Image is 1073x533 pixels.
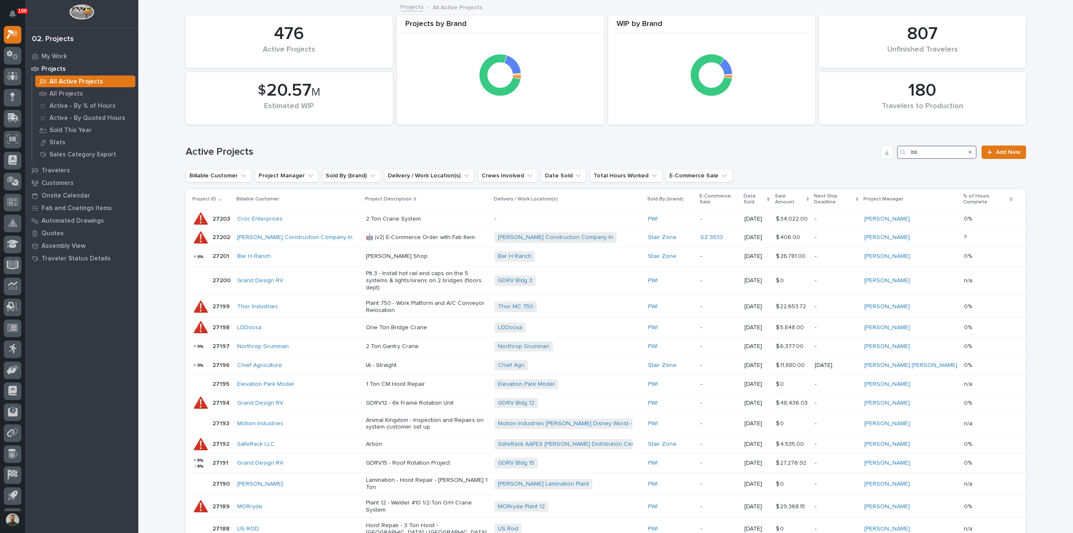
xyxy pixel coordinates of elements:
[815,400,858,407] p: -
[213,360,231,369] p: 27196
[864,362,957,369] a: [PERSON_NAME] [PERSON_NAME]
[964,322,974,331] p: 0%
[32,112,138,124] a: Active - By Quoted Hours
[964,439,974,448] p: 0%
[964,524,974,533] p: n/a
[366,300,488,314] p: Plant 750 - Work Platform and A/C Conveyor Relocation
[648,400,658,407] a: PWI
[186,473,1026,495] tr: 2719027190 [PERSON_NAME] Lamination - Hoist Repair - [PERSON_NAME] 1 Ton[PERSON_NAME] Lamination ...
[864,381,910,388] a: [PERSON_NAME]
[815,460,858,467] p: -
[864,234,910,241] a: [PERSON_NAME]
[964,502,974,510] p: 0%
[700,277,738,284] p: -
[666,169,732,182] button: E-Commerce Sale
[700,234,723,241] a: SZ 3833
[49,127,92,134] p: Sold This Year
[776,322,806,331] p: $ 5,848.00
[366,216,488,223] p: 2 Ton Crane System
[25,202,138,214] a: Fab and Coatings Items
[41,242,86,250] p: Assembly View
[213,251,231,260] p: 27201
[213,458,230,467] p: 27191
[186,266,1026,296] tr: 2720027200 Grand Design RV Plt 3 - Install hot rail end caps on the 5 systems & lights/sirens on ...
[498,324,522,331] a: LDDocsa
[700,460,738,467] p: -
[744,441,769,448] p: [DATE]
[982,146,1026,159] a: Add New
[25,189,138,202] a: Onsite Calendar
[776,439,806,448] p: $ 4,535.00
[700,441,738,448] p: -
[186,495,1026,518] tr: 2718927189 MORryde Plant 12 - Welder #10 1/2-Ton O/H Crane SystemMORryde Plant 12 PWI -[DATE]$ 29...
[213,214,232,223] p: 27203
[10,10,21,23] div: Notifications100
[776,251,807,260] p: $ 26,781.00
[498,481,589,488] a: [PERSON_NAME] Lamination Plant
[213,524,231,533] p: 27188
[237,343,289,350] a: Northrop Grumman
[648,324,658,331] a: PWI
[648,503,658,510] a: PWI
[25,62,138,75] a: Projects
[478,169,538,182] button: Crews Involved
[648,481,658,488] a: PWI
[25,164,138,177] a: Travelers
[815,234,858,241] p: -
[700,525,738,533] p: -
[41,179,74,187] p: Customers
[498,343,549,350] a: Northrop Grumman
[897,146,977,159] input: Search
[498,277,532,284] a: GDRV Bldg 3
[964,419,974,427] p: n/a
[32,148,138,160] a: Sales Category Export
[648,441,676,448] a: Stair Zone
[700,381,738,388] p: -
[213,419,231,427] p: 27193
[200,102,378,120] div: Estimated WIP
[815,303,858,310] p: -
[776,214,809,223] p: $ 34,022.00
[322,169,381,182] button: Sold By (brand)
[41,167,70,174] p: Travelers
[41,65,66,73] p: Projects
[366,343,488,350] p: 2 Ton Gantry Crane
[776,502,807,510] p: $ 29,368.15
[366,441,488,448] p: Arbon
[863,195,903,204] p: Project Manager
[200,23,378,44] div: 476
[213,502,231,510] p: 27189
[815,481,858,488] p: -
[744,525,769,533] p: [DATE]
[498,253,531,260] a: Bar H Ranch
[776,458,808,467] p: $ 27,276.92
[186,454,1026,473] tr: 2719127191 Grand Design RV GDRV15 - Roof Rotation ProjectGDRV Bldg 15 PWI -[DATE]$ 27,276.92$ 27,...
[814,192,854,207] p: Next Ship Deadline
[25,177,138,189] a: Customers
[833,80,1012,101] div: 180
[964,214,974,223] p: 0%
[213,322,231,331] p: 27198
[186,146,877,158] h1: Active Projects
[648,525,658,533] a: PWI
[648,234,676,241] a: Stair Zone
[964,398,974,407] p: 0%
[49,139,65,146] p: Stats
[213,398,231,407] p: 27194
[237,481,283,488] a: [PERSON_NAME]
[647,195,683,204] p: Sold By (brand)
[815,525,858,533] p: -
[776,379,785,388] p: $ 0
[25,214,138,227] a: Automated Drawings
[700,343,738,350] p: -
[41,255,111,263] p: Traveler Status Details
[864,324,910,331] a: [PERSON_NAME]
[648,343,658,350] a: PWI
[744,234,769,241] p: [DATE]
[366,270,488,291] p: Plt 3 - Install hot rail end caps on the 5 systems & lights/sirens on 2 bridges (floors dept)
[49,102,116,110] p: Active - By % of Hours
[237,460,283,467] a: Grand Design RV
[815,362,858,369] p: [DATE]
[744,277,769,284] p: [DATE]
[648,420,658,427] a: PWI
